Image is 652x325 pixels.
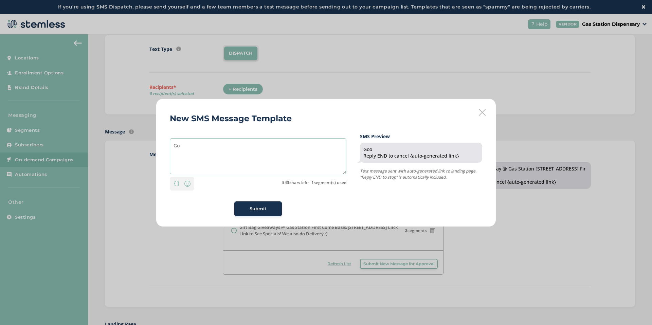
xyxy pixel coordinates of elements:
img: icon-brackets-fa390dc5.svg [174,181,179,186]
label: chars left; [282,180,309,186]
h2: New SMS Message Template [170,112,292,125]
strong: 543 [282,180,289,185]
span: Submit [250,205,267,212]
label: segment(s) used [311,180,346,186]
p: Text message sent with auto-generated link to landing page. “Reply END to stop” is automatically ... [360,168,482,180]
iframe: Chat Widget [618,292,652,325]
div: Goo Reply END to cancel {auto-generated link} [363,146,479,159]
label: SMS Preview [360,133,482,140]
img: icon-smiley-d6edb5a7.svg [183,180,192,188]
button: Submit [234,201,282,216]
strong: 1 [311,180,314,185]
